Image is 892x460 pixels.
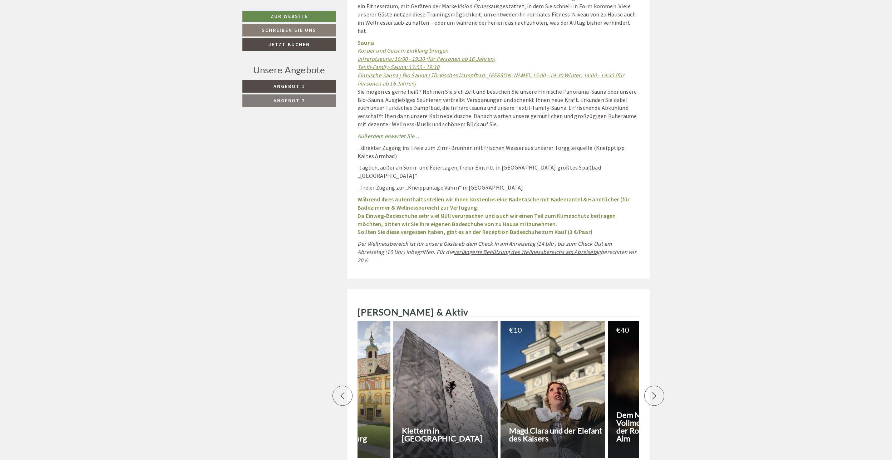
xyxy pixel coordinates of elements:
[242,63,336,77] div: Unsere Angebote
[358,240,636,264] em: Der Wellnessbereich ist für unsere Gäste ab dem Check In am Anreisetag (14 Uhr) bis zum Check Out...
[358,47,624,87] em: Körper und Geist in Einklang bringen
[358,144,639,160] p: ...direkter Zugang ins Freie zum Zirm-Brunnen mit frischen Wasser aus unserer Torgglerquelle (Kne...
[358,132,419,140] em: Außerdem erwartet Sie...
[501,321,605,458] a: € 10Magd Clara und der Elefant des Kaisers
[6,20,117,41] div: Guten Tag, wie können wir Ihnen helfen?
[242,24,336,36] a: Schreiben Sie uns
[11,35,113,40] small: 09:41
[608,321,712,458] a: € 40Dem Mond entgegen – Vollmondwanderung auf der Rodenecker-Lüsner Alm
[358,196,630,235] strong: Während Ihres Aufenthalts stellen wir Ihnen kostenlos eine Badetasche mit Bademantel & Handtücher...
[273,83,305,89] span: Angebot 1
[124,6,158,18] div: Dienstag
[358,163,639,180] p: ..täglich, außer an Sonn- und Feiertagen, freier Eintritt in [GEOGRAPHIC_DATA] größtes Spaßbad „[...
[616,411,710,442] h3: Dem Mond entgegen – Vollmondwanderung auf der Rodenecker-Lüsner Alm
[509,326,600,333] div: 10
[358,307,639,317] h2: [PERSON_NAME] & Aktiv
[239,189,282,201] button: Senden
[393,321,498,458] a: Klettern in [GEOGRAPHIC_DATA]
[358,39,639,128] p: Sie mögen es gerne heiß? Nehmen Sie sich Zeit und besuchen Sie unsere Finnische Panorama-Sauna od...
[402,427,496,442] h3: Klettern in [GEOGRAPHIC_DATA]
[616,326,621,333] span: €
[273,97,305,104] span: Angebot 2
[454,248,601,255] u: verlängerte Benützung des Wellnessbereichs am Abreisetag
[242,11,336,22] a: Zur Website
[457,3,491,10] em: Vision Fitness
[509,427,603,442] h3: Magd Clara und der Elefant des Kaisers
[358,55,624,87] u: Infrarotsauna: 10:00 - 19:30 (für Personen ab 16 Jahren) Textil-Family-Sauna: 13:00 - 19:30 Finni...
[616,326,707,333] div: 40
[509,326,513,333] span: €
[11,21,113,27] div: [GEOGRAPHIC_DATA]
[358,39,374,46] strong: Sauna
[358,183,639,192] p: ...freier Zugang zur „Kneippanlage Vahrn“ in [GEOGRAPHIC_DATA]
[242,38,336,51] a: Jetzt buchen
